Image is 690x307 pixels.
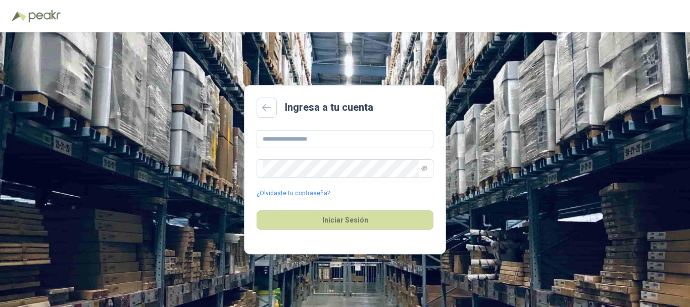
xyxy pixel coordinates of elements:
img: Logo [12,11,26,21]
span: eye-invisible [421,165,427,171]
img: Peakr [28,10,61,22]
a: ¿Olvidaste tu contraseña? [257,189,330,198]
button: Iniciar Sesión [257,210,433,230]
h2: Ingresa a tu cuenta [285,100,373,115]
